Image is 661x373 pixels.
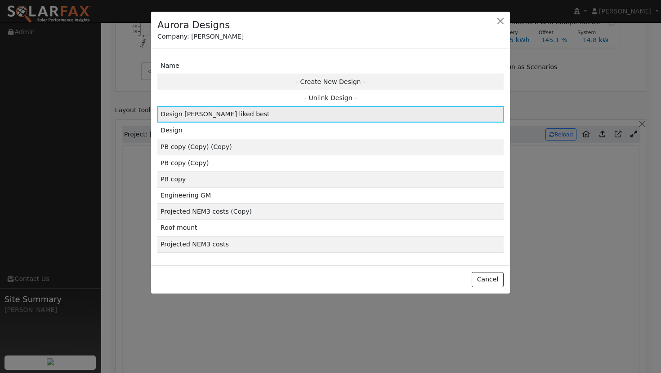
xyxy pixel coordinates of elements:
[157,106,504,123] td: Design [PERSON_NAME] liked best
[157,155,504,171] td: PB copy (Copy)
[157,18,230,32] h4: Aurora Designs
[157,204,504,220] td: Projected NEM3 costs (Copy)
[157,32,504,41] div: Company: [PERSON_NAME]
[157,74,504,90] td: - Create New Design -
[157,236,504,252] td: Projected NEM3 costs
[472,272,504,287] button: Cancel
[157,220,504,236] td: Roof mount
[157,188,504,204] td: Engineering GM
[157,139,504,155] td: PB copy (Copy) (Copy)
[157,58,504,74] td: Name
[157,123,504,139] td: Design
[157,90,504,106] td: - Unlink Design -
[157,171,504,187] td: PB copy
